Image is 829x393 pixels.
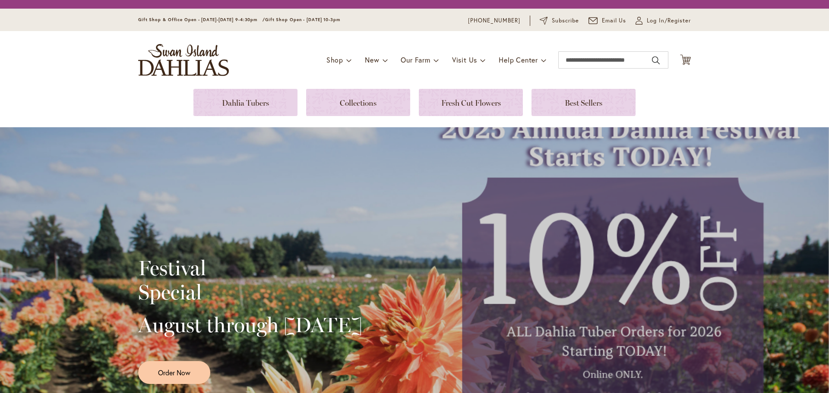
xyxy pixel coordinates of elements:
a: Log In/Register [636,16,691,25]
a: [PHONE_NUMBER] [468,16,520,25]
span: Our Farm [401,55,430,64]
a: Subscribe [540,16,579,25]
span: Log In/Register [647,16,691,25]
span: Gift Shop Open - [DATE] 10-3pm [265,17,340,22]
a: store logo [138,44,229,76]
span: Gift Shop & Office Open - [DATE]-[DATE] 9-4:30pm / [138,17,265,22]
span: Shop [326,55,343,64]
span: Visit Us [452,55,477,64]
a: Order Now [138,361,210,384]
span: Help Center [499,55,538,64]
h2: Festival Special [138,256,362,304]
span: New [365,55,379,64]
span: Order Now [158,368,190,377]
h2: August through [DATE] [138,313,362,337]
span: Email Us [602,16,626,25]
a: Email Us [589,16,626,25]
span: Subscribe [552,16,579,25]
